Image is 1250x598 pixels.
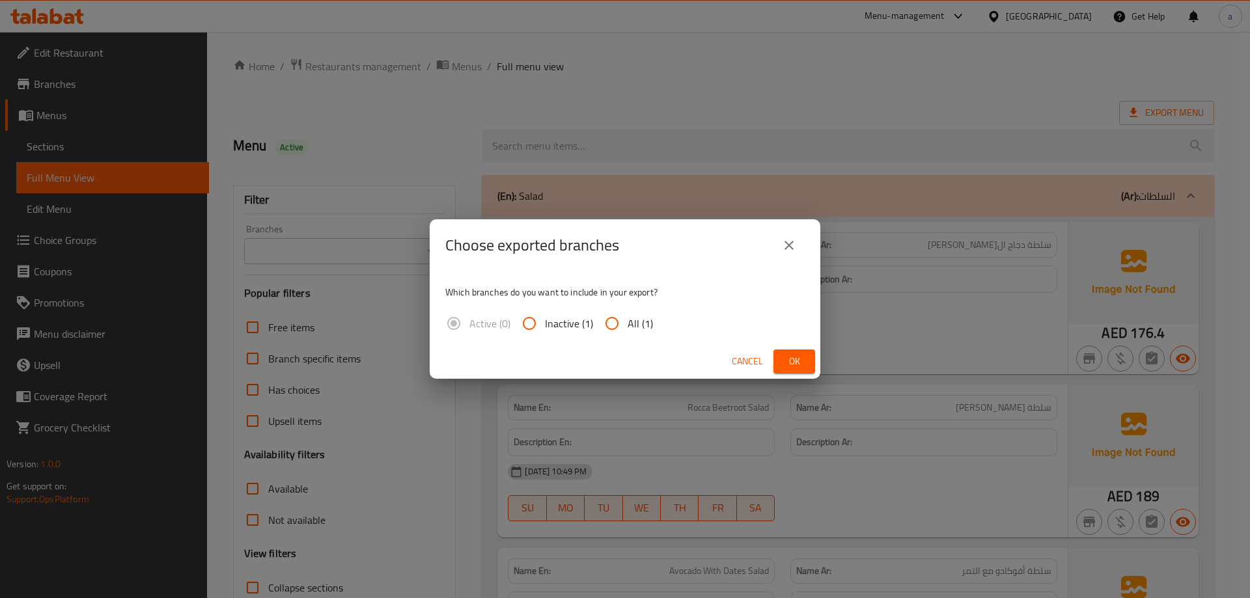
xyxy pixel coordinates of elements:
button: close [773,230,805,261]
button: Ok [773,349,815,374]
p: Which branches do you want to include in your export? [445,286,805,299]
h2: Choose exported branches [445,235,619,256]
button: Cancel [727,349,768,374]
span: Inactive (1) [545,316,593,331]
span: Ok [784,353,805,370]
span: Cancel [732,353,763,370]
span: Active (0) [469,316,510,331]
span: All (1) [628,316,653,331]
